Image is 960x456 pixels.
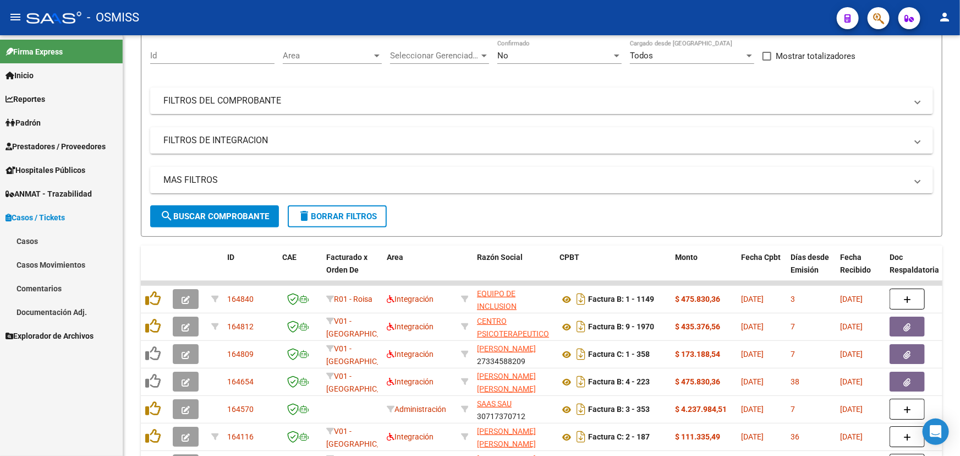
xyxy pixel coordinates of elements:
mat-panel-title: MAS FILTROS [163,174,907,186]
span: Casos / Tickets [6,211,65,224]
div: 30717370712 [477,398,551,421]
strong: Factura B: 4 - 223 [588,378,650,387]
span: [DATE] [840,350,863,359]
span: Integración [387,432,434,441]
datatable-header-cell: Area [382,246,457,294]
span: Area [387,253,403,262]
span: Doc Respaldatoria [890,253,939,274]
datatable-header-cell: Doc Respaldatoria [885,246,951,294]
span: [DATE] [840,377,863,386]
strong: Factura B: 1 - 1149 [588,295,654,304]
span: [DATE] [840,432,863,441]
span: 164840 [227,295,254,303]
span: Monto [675,253,698,262]
span: [DATE] [741,377,764,386]
span: Fecha Recibido [840,253,871,274]
span: [DATE] [840,295,863,303]
span: Administración [387,405,446,414]
span: Razón Social [477,253,523,262]
span: Mostrar totalizadores [776,50,855,63]
strong: $ 111.335,49 [675,432,720,441]
span: [PERSON_NAME] [PERSON_NAME] [477,427,536,448]
strong: $ 4.237.984,51 [675,405,727,414]
i: Descargar documento [574,428,588,446]
mat-expansion-panel-header: FILTROS DEL COMPROBANTE [150,88,933,114]
span: - OSMISS [87,6,139,30]
strong: $ 435.376,56 [675,322,720,331]
span: 7 [791,350,795,359]
span: Integración [387,350,434,359]
mat-expansion-panel-header: FILTROS DE INTEGRACION [150,127,933,154]
span: Facturado x Orden De [326,253,367,274]
span: [PERSON_NAME] [477,344,536,353]
strong: $ 475.830,36 [675,377,720,386]
strong: Factura B: 3 - 353 [588,405,650,414]
span: Fecha Cpbt [741,253,781,262]
mat-icon: delete [298,209,311,222]
span: Firma Express [6,46,63,58]
span: [DATE] [741,350,764,359]
div: 30712040145 [477,315,551,338]
span: 38 [791,377,799,386]
datatable-header-cell: Facturado x Orden De [322,246,382,294]
button: Borrar Filtros [288,205,387,227]
mat-icon: person [938,10,951,24]
button: Buscar Comprobante [150,205,279,227]
span: 164116 [227,432,254,441]
span: Seleccionar Gerenciador [390,51,479,61]
span: [DATE] [741,322,764,331]
span: CENTRO PSICOTERAPEUTICO [GEOGRAPHIC_DATA] S.A [477,317,551,363]
mat-panel-title: FILTROS DE INTEGRACION [163,134,907,146]
div: 27352713541 [477,425,551,448]
span: Días desde Emisión [791,253,829,274]
span: Prestadores / Proveedores [6,140,106,153]
mat-icon: menu [9,10,22,24]
span: Inicio [6,69,34,82]
i: Descargar documento [574,345,588,363]
span: 36 [791,432,799,441]
datatable-header-cell: ID [223,246,278,294]
span: CAE [282,253,297,262]
datatable-header-cell: Fecha Recibido [836,246,885,294]
span: 164654 [227,377,254,386]
span: [DATE] [741,405,764,414]
span: EQUIPO DE INCLUSION CRECIENDO JUNTOS S.R.L. [477,289,550,335]
mat-icon: search [160,209,173,222]
span: ANMAT - Trazabilidad [6,188,92,200]
strong: Factura B: 9 - 1970 [588,323,654,332]
datatable-header-cell: CAE [278,246,322,294]
mat-expansion-panel-header: MAS FILTROS [150,167,933,193]
datatable-header-cell: Razón Social [473,246,555,294]
span: Integración [387,377,434,386]
span: Integración [387,295,434,303]
i: Descargar documento [574,318,588,335]
strong: $ 173.188,54 [675,350,720,359]
span: Buscar Comprobante [160,211,269,221]
datatable-header-cell: Monto [671,246,737,294]
span: Todos [630,51,653,61]
div: 27303416868 [477,370,551,393]
span: [DATE] [741,432,764,441]
span: [DATE] [840,405,863,414]
div: 27334588209 [477,343,551,366]
span: Integración [387,322,434,331]
span: 164812 [227,322,254,331]
span: Hospitales Públicos [6,164,85,176]
span: [PERSON_NAME] [PERSON_NAME] [477,372,536,393]
span: No [497,51,508,61]
span: ID [227,253,234,262]
i: Descargar documento [574,290,588,308]
span: Reportes [6,93,45,105]
datatable-header-cell: Fecha Cpbt [737,246,786,294]
span: 7 [791,405,795,414]
span: [DATE] [840,322,863,331]
div: 30718301331 [477,287,551,311]
span: CPBT [559,253,579,262]
span: [DATE] [741,295,764,303]
i: Descargar documento [574,400,588,418]
span: 3 [791,295,795,303]
span: 164570 [227,405,254,414]
strong: $ 475.830,36 [675,295,720,303]
span: 164809 [227,350,254,359]
span: SAAS SAU [477,399,512,408]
